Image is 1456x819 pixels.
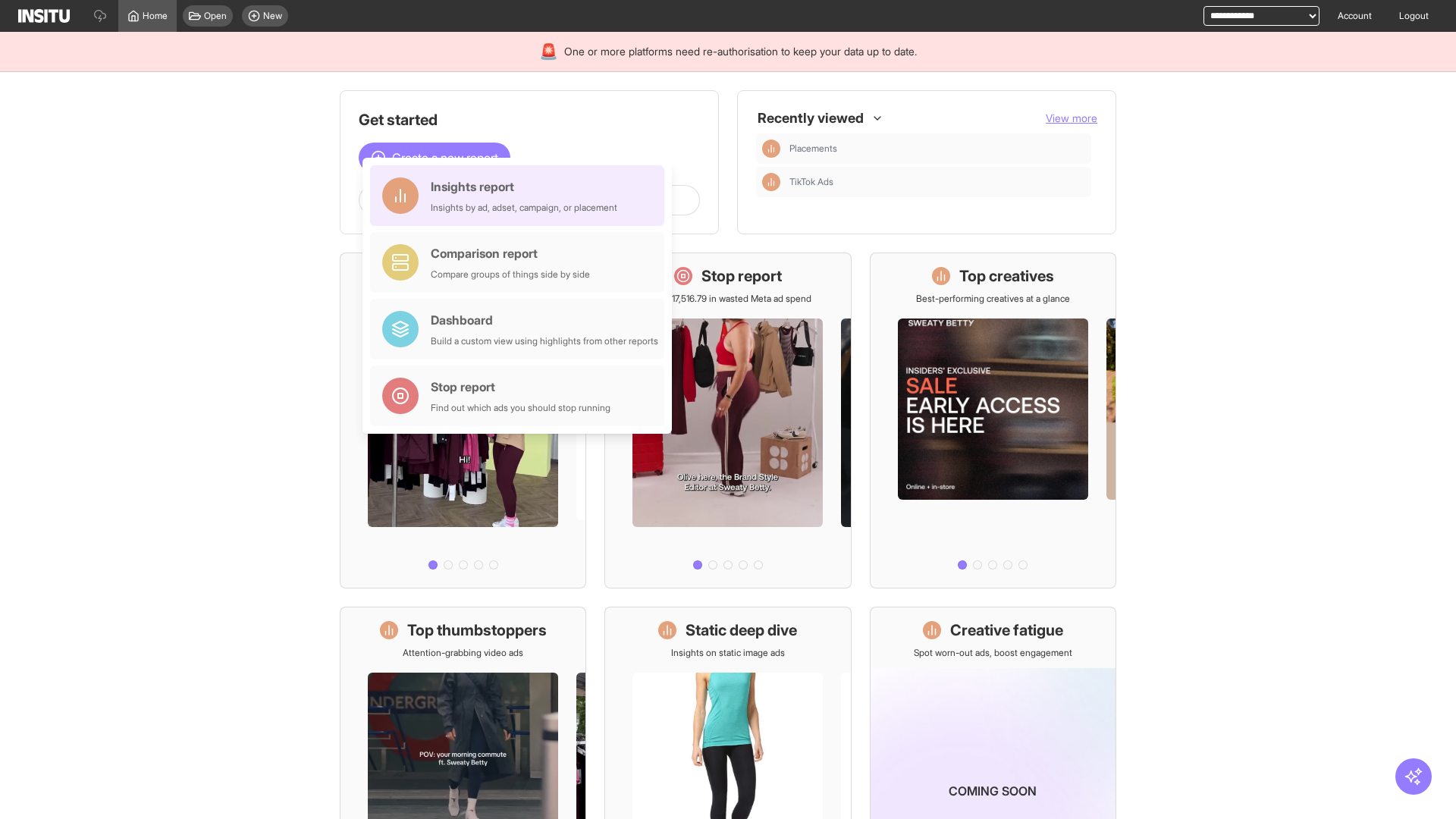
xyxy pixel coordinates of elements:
span: Create a new report [392,149,498,167]
span: View more [1046,111,1097,124]
h1: Top thumbstoppers [407,620,547,641]
h1: Stop report [701,265,782,287]
h1: Static deep dive [686,620,797,641]
button: View more [1046,111,1097,126]
span: Open [204,10,227,22]
button: Create a new report [359,143,510,173]
div: Comparison report [431,244,590,262]
span: TikTok Ads [789,176,1085,188]
span: Placements [789,143,837,155]
a: Top creativesBest-performing creatives at a glance [870,253,1116,588]
p: Best-performing creatives at a glance [916,293,1070,305]
div: Find out which ads you should stop running [431,402,610,414]
div: Compare groups of things side by side [431,268,590,281]
div: Insights [762,173,780,191]
div: 🚨 [539,41,558,62]
p: Attention-grabbing video ads [403,647,523,659]
div: Dashboard [431,311,658,329]
div: Insights report [431,177,617,196]
div: Insights by ad, adset, campaign, or placement [431,202,617,214]
img: Logo [18,9,70,23]
div: Stop report [431,378,610,396]
span: TikTok Ads [789,176,833,188]
h1: Get started [359,109,700,130]
p: Save £17,516.79 in wasted Meta ad spend [645,293,811,305]
p: Insights on static image ads [671,647,785,659]
a: What's live nowSee all active ads instantly [340,253,586,588]
span: One or more platforms need re-authorisation to keep your data up to date. [564,44,917,59]
h1: Top creatives [959,265,1054,287]
span: Home [143,10,168,22]
a: Stop reportSave £17,516.79 in wasted Meta ad spend [604,253,851,588]
div: Insights [762,140,780,158]
span: Placements [789,143,1085,155]
span: New [263,10,282,22]
div: Build a custom view using highlights from other reports [431,335,658,347]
